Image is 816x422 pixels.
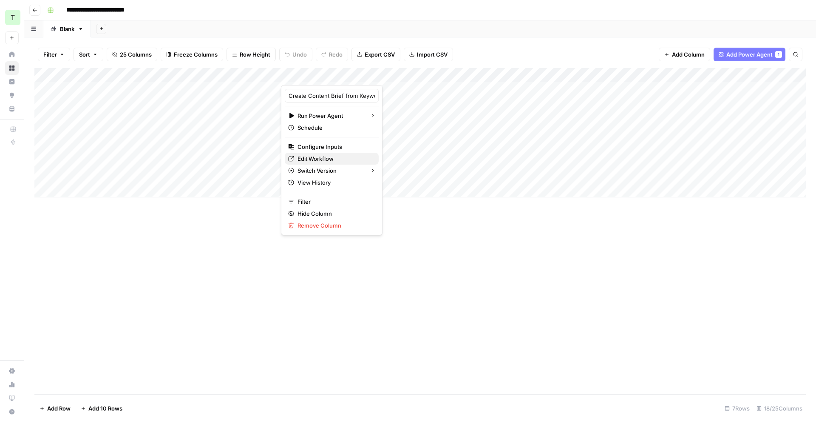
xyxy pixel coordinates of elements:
button: Add 10 Rows [76,402,127,415]
a: Usage [5,378,19,391]
button: Export CSV [351,48,400,61]
button: Filter [38,48,70,61]
span: Remove Column [297,221,372,230]
span: Add Column [672,50,705,59]
a: Your Data [5,102,19,116]
span: T [11,12,15,23]
span: Hide Column [297,209,372,218]
span: Run Power Agent [297,111,363,120]
a: Learning Hub [5,391,19,405]
a: Insights [5,75,19,88]
a: Browse [5,61,19,75]
div: 7 Rows [721,402,753,415]
a: Blank [43,20,91,37]
span: Freeze Columns [174,50,218,59]
span: 1 [777,51,780,58]
div: Blank [60,25,74,33]
span: Filter [297,197,372,206]
button: Help + Support [5,405,19,419]
button: Workspace: Teamed [5,7,19,28]
a: Settings [5,364,19,378]
span: Switch Version [297,166,363,175]
span: Export CSV [365,50,395,59]
button: Add Column [659,48,710,61]
div: 18/25 Columns [753,402,806,415]
button: Sort [74,48,103,61]
span: Add Power Agent [726,50,773,59]
span: Redo [329,50,343,59]
button: 25 Columns [107,48,157,61]
button: Redo [316,48,348,61]
a: Home [5,48,19,61]
span: Row Height [240,50,270,59]
button: Add Row [34,402,76,415]
button: Add Power Agent1 [714,48,785,61]
span: View History [297,178,372,187]
div: 1 [775,51,782,58]
span: Undo [292,50,307,59]
span: 25 Columns [120,50,152,59]
span: Filter [43,50,57,59]
span: Add Row [47,404,71,413]
button: Import CSV [404,48,453,61]
button: Row Height [227,48,276,61]
button: Freeze Columns [161,48,223,61]
button: Undo [279,48,312,61]
span: Import CSV [417,50,448,59]
span: Add 10 Rows [88,404,122,413]
span: Schedule [297,123,372,132]
span: Sort [79,50,90,59]
span: Configure Inputs [297,143,372,151]
span: Edit Workflow [297,154,372,163]
a: Opportunities [5,88,19,102]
